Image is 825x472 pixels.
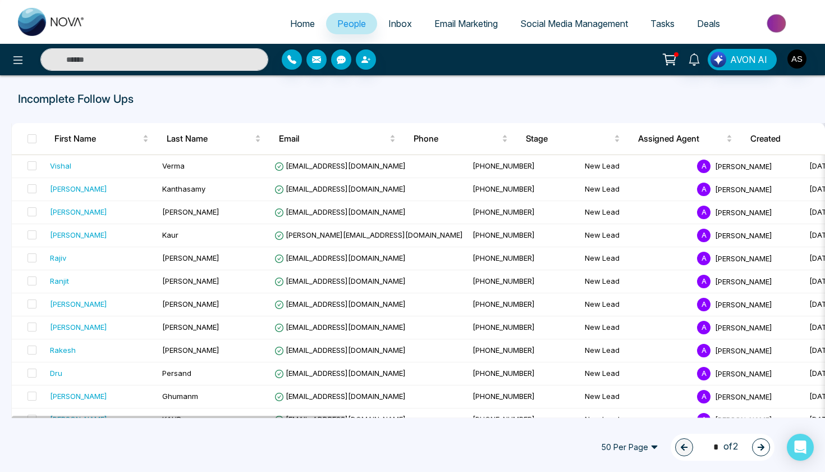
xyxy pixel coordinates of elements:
[580,201,693,224] td: New Lead
[162,276,219,285] span: [PERSON_NAME]
[473,161,535,170] span: [PHONE_NUMBER]
[290,18,315,29] span: Home
[580,316,693,339] td: New Lead
[162,299,219,308] span: [PERSON_NAME]
[509,13,639,34] a: Social Media Management
[580,409,693,432] td: New Lead
[697,390,711,403] span: A
[639,13,686,34] a: Tasks
[274,276,406,285] span: [EMAIL_ADDRESS][DOMAIN_NAME]
[423,13,509,34] a: Email Marketing
[50,298,107,310] div: [PERSON_NAME]
[580,178,693,201] td: New Lead
[787,49,806,69] img: User Avatar
[279,132,387,146] span: Email
[715,323,772,332] span: [PERSON_NAME]
[162,392,198,401] span: Ghumanm
[715,276,772,285] span: [PERSON_NAME]
[50,206,107,217] div: [PERSON_NAME]
[18,8,85,36] img: Nova CRM Logo
[50,275,69,287] div: Ranjit
[715,230,772,239] span: [PERSON_NAME]
[279,13,326,34] a: Home
[580,293,693,316] td: New Lead
[54,132,140,146] span: First Name
[715,184,772,193] span: [PERSON_NAME]
[715,161,772,170] span: [PERSON_NAME]
[707,439,739,455] span: of 2
[162,323,219,332] span: [PERSON_NAME]
[162,253,219,262] span: [PERSON_NAME]
[274,184,406,193] span: [EMAIL_ADDRESS][DOMAIN_NAME]
[50,229,107,240] div: [PERSON_NAME]
[434,18,498,29] span: Email Marketing
[697,298,711,311] span: A
[697,183,711,196] span: A
[274,346,406,355] span: [EMAIL_ADDRESS][DOMAIN_NAME]
[162,369,191,378] span: Persand
[697,275,711,288] span: A
[697,252,711,265] span: A
[580,339,693,362] td: New Lead
[50,160,71,171] div: Vishal
[274,299,406,308] span: [EMAIL_ADDRESS][DOMAIN_NAME]
[580,362,693,385] td: New Lead
[162,415,181,424] span: KAUR
[697,367,711,380] span: A
[580,155,693,178] td: New Lead
[697,160,711,173] span: A
[50,344,76,356] div: Rakesh
[274,207,406,216] span: [EMAIL_ADDRESS][DOMAIN_NAME]
[473,323,535,332] span: [PHONE_NUMBER]
[45,123,158,155] th: First Name
[274,323,406,332] span: [EMAIL_ADDRESS][DOMAIN_NAME]
[162,207,219,216] span: [PERSON_NAME]
[388,18,412,29] span: Inbox
[162,230,178,239] span: Kaur
[337,18,366,29] span: People
[274,392,406,401] span: [EMAIL_ADDRESS][DOMAIN_NAME]
[162,346,219,355] span: [PERSON_NAME]
[697,206,711,219] span: A
[473,207,535,216] span: [PHONE_NUMBER]
[697,413,711,426] span: A
[50,183,107,194] div: [PERSON_NAME]
[715,299,772,308] span: [PERSON_NAME]
[274,253,406,262] span: [EMAIL_ADDRESS][DOMAIN_NAME]
[697,18,720,29] span: Deals
[50,391,107,402] div: [PERSON_NAME]
[715,346,772,355] span: [PERSON_NAME]
[162,161,185,170] span: Verma
[18,90,539,107] p: Incomplete Follow Ups
[638,132,724,146] span: Assigned Agent
[686,13,731,34] a: Deals
[697,229,711,242] span: A
[711,52,726,67] img: Lead Flow
[787,434,814,461] div: Open Intercom Messenger
[580,270,693,293] td: New Lead
[520,18,628,29] span: Social Media Management
[580,385,693,409] td: New Lead
[50,367,62,379] div: Dru
[326,13,377,34] a: People
[377,13,423,34] a: Inbox
[274,230,463,239] span: [PERSON_NAME][EMAIL_ADDRESS][DOMAIN_NAME]
[158,123,270,155] th: Last Name
[274,415,406,424] span: [EMAIL_ADDRESS][DOMAIN_NAME]
[50,252,66,264] div: Rajiv
[526,132,612,146] span: Stage
[473,346,535,355] span: [PHONE_NUMBER]
[715,207,772,216] span: [PERSON_NAME]
[473,299,535,308] span: [PHONE_NUMBER]
[473,276,535,285] span: [PHONE_NUMBER]
[405,123,517,155] th: Phone
[650,18,675,29] span: Tasks
[162,184,205,193] span: Kanthasamy
[473,230,535,239] span: [PHONE_NUMBER]
[715,392,772,401] span: [PERSON_NAME]
[580,247,693,270] td: New Lead
[50,321,107,333] div: [PERSON_NAME]
[473,253,535,262] span: [PHONE_NUMBER]
[274,369,406,378] span: [EMAIL_ADDRESS][DOMAIN_NAME]
[580,224,693,247] td: New Lead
